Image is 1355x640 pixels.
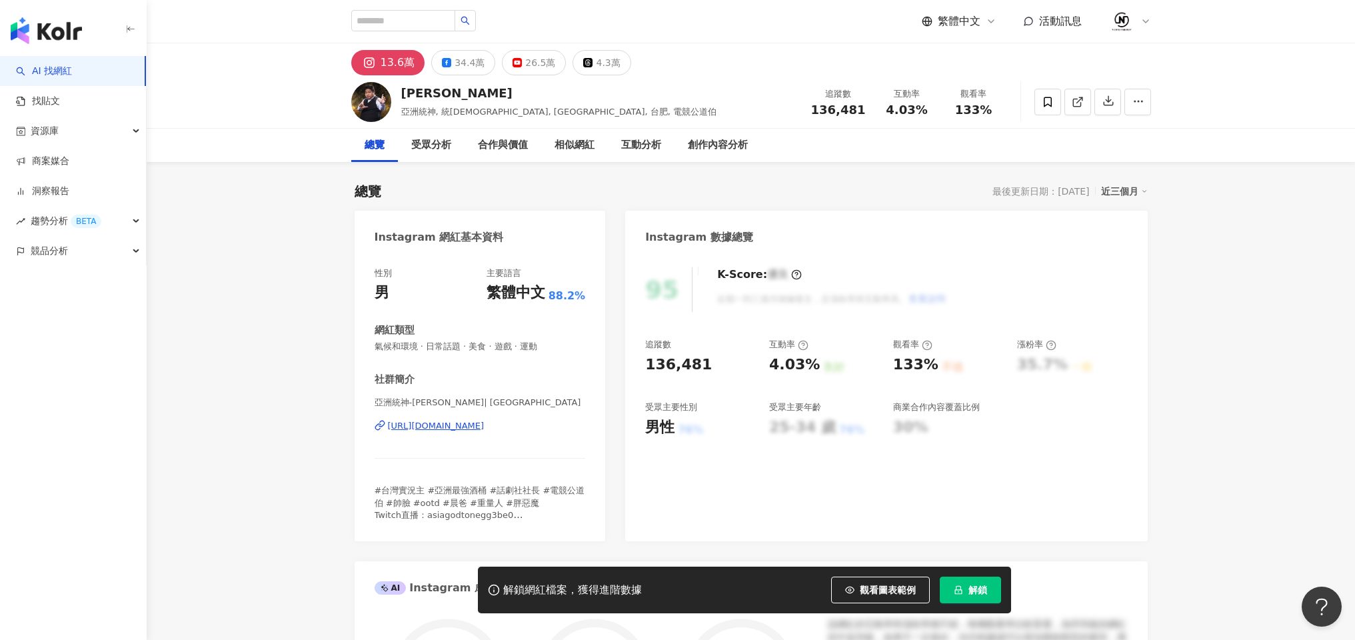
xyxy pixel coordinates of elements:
div: 互動率 [769,339,808,351]
span: 4.03% [886,103,927,117]
div: 受眾分析 [411,137,451,153]
span: 136,481 [811,103,866,117]
div: 最後更新日期：[DATE] [992,186,1089,197]
a: searchAI 找網紅 [16,65,72,78]
div: 26.5萬 [525,53,555,72]
div: 網紅類型 [375,323,415,337]
div: 解鎖網紅檔案，獲得進階數據 [503,583,642,597]
span: 資源庫 [31,116,59,146]
div: 創作內容分析 [688,137,748,153]
div: 133% [893,355,938,375]
span: 133% [955,103,992,117]
div: 社群簡介 [375,373,415,387]
button: 34.4萬 [431,50,495,75]
div: BETA [71,215,101,228]
span: 觀看圖表範例 [860,585,916,595]
div: 總覽 [365,137,385,153]
a: 洞察報告 [16,185,69,198]
span: 氣候和環境 · 日常話題 · 美食 · 遊戲 · 運動 [375,341,586,353]
span: 活動訊息 [1039,15,1082,27]
span: 解鎖 [968,585,987,595]
div: 男 [375,283,389,303]
a: 商案媒合 [16,155,69,168]
div: 相似網紅 [555,137,595,153]
div: 13.6萬 [381,53,415,72]
div: 觀看率 [893,339,932,351]
div: Instagram 網紅基本資料 [375,230,504,245]
div: 男性 [645,417,675,438]
div: [PERSON_NAME] [401,85,717,101]
span: #台灣實況主 #亞洲最強酒桶 #話劇社社長 #電競公道伯 #帥臉 #ootd #晨爸 #重量人 #胖惡魔 Twitch直播：asiagodtonegg3be0 合作信箱：[EMAIL_ADDRE... [375,485,585,544]
div: 追蹤數 [645,339,671,351]
button: 解鎖 [940,577,1001,603]
div: 受眾主要性別 [645,401,697,413]
span: 繁體中文 [938,14,980,29]
div: 觀看率 [948,87,999,101]
a: 找貼文 [16,95,60,108]
div: 互動分析 [621,137,661,153]
img: logo [11,17,82,44]
button: 26.5萬 [502,50,566,75]
span: lock [954,585,963,595]
div: 136,481 [645,355,712,375]
span: 88.2% [549,289,586,303]
div: K-Score : [717,267,802,282]
div: 4.3萬 [596,53,620,72]
div: 漲粉率 [1017,339,1056,351]
div: 性別 [375,267,392,279]
div: 商業合作內容覆蓋比例 [893,401,980,413]
div: 近三個月 [1101,183,1148,200]
button: 13.6萬 [351,50,425,75]
span: 趨勢分析 [31,206,101,236]
div: 追蹤數 [811,87,866,101]
div: Instagram 數據總覽 [645,230,753,245]
button: 4.3萬 [573,50,631,75]
button: 觀看圖表範例 [831,577,930,603]
span: search [461,16,470,25]
span: rise [16,217,25,226]
div: 互動率 [882,87,932,101]
span: 亞洲統神, 統[DEMOGRAPHIC_DATA], [GEOGRAPHIC_DATA], 台肥, 電競公道伯 [401,107,717,117]
div: 繁體中文 [487,283,545,303]
div: 主要語言 [487,267,521,279]
div: 34.4萬 [455,53,485,72]
a: [URL][DOMAIN_NAME] [375,420,586,432]
span: 競品分析 [31,236,68,266]
img: 02.jpeg [1109,9,1134,34]
span: 亞洲統神-[PERSON_NAME]| [GEOGRAPHIC_DATA] [375,397,586,409]
div: [URL][DOMAIN_NAME] [388,420,485,432]
img: KOL Avatar [351,82,391,122]
div: 合作與價值 [478,137,528,153]
div: 4.03% [769,355,820,375]
div: 總覽 [355,182,381,201]
div: 受眾主要年齡 [769,401,821,413]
